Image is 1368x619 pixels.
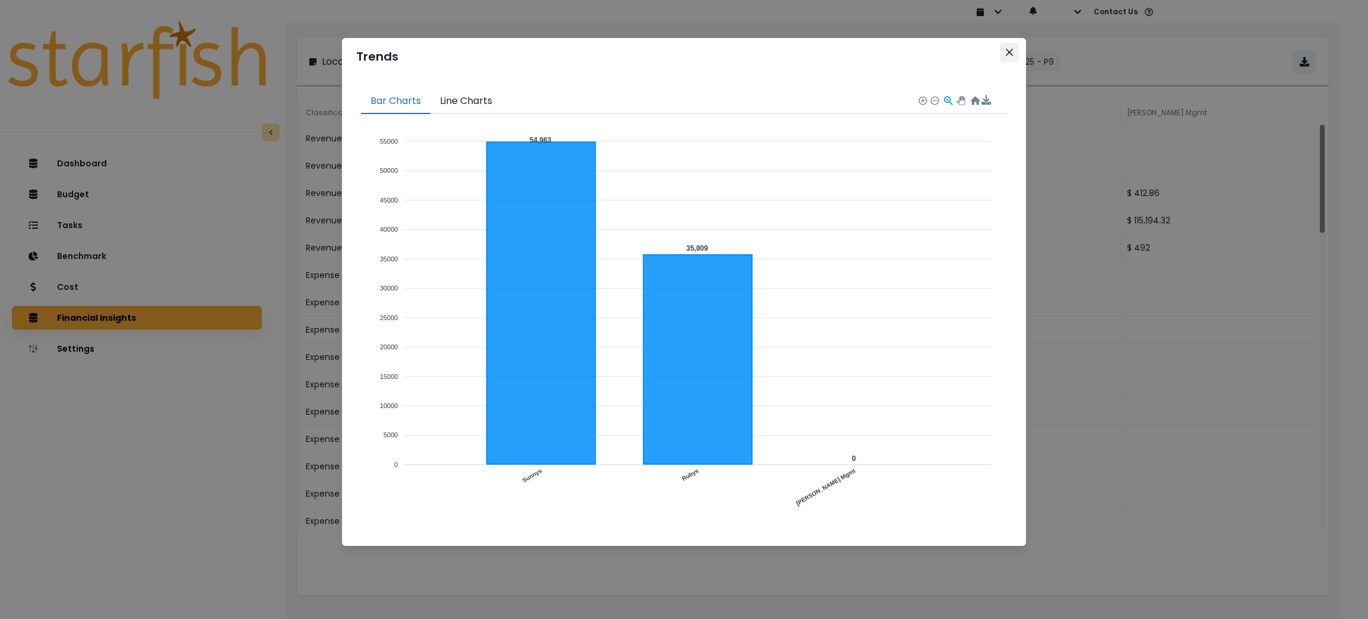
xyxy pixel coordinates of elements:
tspan: 0 [394,461,398,468]
tspan: [PERSON_NAME] Mgmt [795,467,857,507]
tspan: 20000 [380,343,398,350]
div: Reset Zoom [970,95,980,105]
tspan: 25000 [380,314,398,321]
header: Trends [342,38,1026,75]
div: Zoom Out [930,96,938,104]
tspan: Rubys [680,467,699,482]
tspan: 40000 [380,226,398,233]
tspan: 45000 [380,197,398,204]
div: Menu [981,95,992,105]
tspan: 10000 [380,402,398,409]
div: Selection Zoom [943,95,953,105]
div: Panning [957,96,964,103]
button: Close [1000,43,1019,62]
tspan: 50000 [380,167,398,174]
button: Bar Charts [361,89,430,114]
tspan: 5000 [384,431,398,438]
tspan: Sunnys [521,467,543,484]
tspan: 30000 [380,285,398,292]
div: Zoom In [918,96,926,104]
img: download-solid.76f27b67513bc6e4b1a02da61d3a2511.svg [981,95,992,105]
tspan: 15000 [380,373,398,380]
button: Line Charts [430,89,502,114]
tspan: 35000 [380,255,398,263]
tspan: 55000 [380,138,398,145]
